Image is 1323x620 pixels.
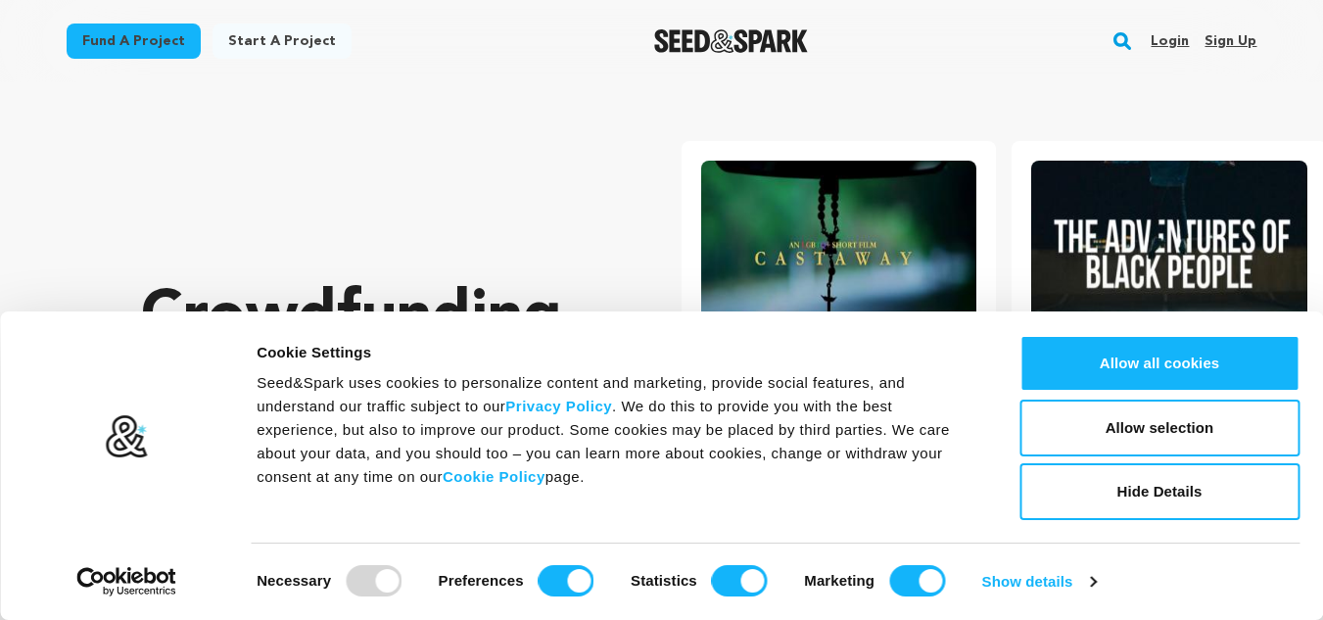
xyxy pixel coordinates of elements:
[1205,25,1256,57] a: Sign up
[439,572,524,589] strong: Preferences
[213,24,352,59] a: Start a project
[654,29,808,53] img: Seed&Spark Logo Dark Mode
[654,29,808,53] a: Seed&Spark Homepage
[67,24,201,59] a: Fund a project
[257,572,331,589] strong: Necessary
[257,371,975,489] div: Seed&Spark uses cookies to personalize content and marketing, provide social features, and unders...
[631,572,697,589] strong: Statistics
[257,341,975,364] div: Cookie Settings
[443,468,545,485] a: Cookie Policy
[701,161,977,349] img: Castaway image
[141,279,603,514] p: Crowdfunding that .
[256,557,257,558] legend: Consent Selection
[1019,335,1299,392] button: Allow all cookies
[505,398,612,414] a: Privacy Policy
[804,572,874,589] strong: Marketing
[1019,463,1299,520] button: Hide Details
[1019,400,1299,456] button: Allow selection
[105,414,149,459] img: logo
[1031,161,1307,349] img: The Adventures of Black People image
[41,567,213,596] a: Usercentrics Cookiebot - opens in a new window
[1151,25,1189,57] a: Login
[982,567,1096,596] a: Show details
